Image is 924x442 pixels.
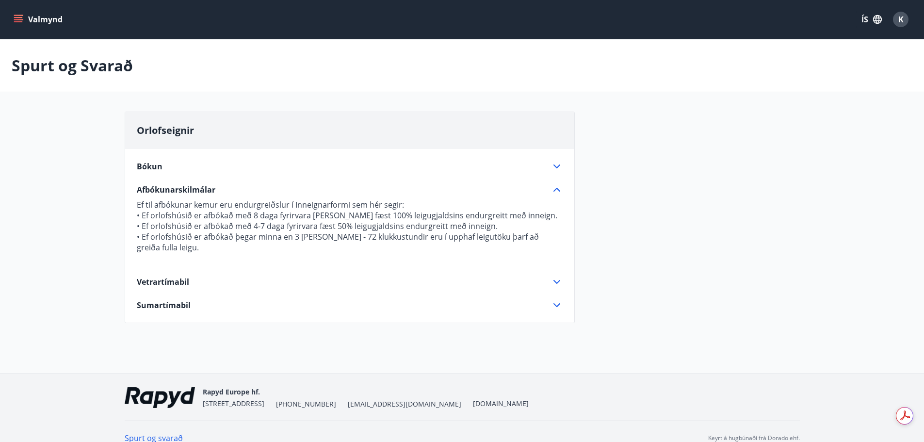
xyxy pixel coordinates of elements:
[137,299,563,311] div: Sumartímabil
[137,231,563,253] p: • Ef orlofshúsið er afbókað þegar minna en 3 [PERSON_NAME] - 72 klukkustundir eru í upphaf leigut...
[348,399,461,409] span: [EMAIL_ADDRESS][DOMAIN_NAME]
[137,161,162,172] span: Bókun
[276,399,336,409] span: [PHONE_NUMBER]
[856,11,887,28] button: ÍS
[889,8,912,31] button: K
[12,11,66,28] button: menu
[203,399,264,408] span: [STREET_ADDRESS]
[203,387,260,396] span: Rapyd Europe hf.
[137,277,189,287] span: Vetrartímabil
[137,124,194,137] span: Orlofseignir
[12,55,133,76] p: Spurt og Svarað
[137,184,215,195] span: Afbókunarskilmálar
[137,300,191,311] span: Sumartímabil
[137,161,563,172] div: Bókun
[898,14,904,25] span: K
[125,387,195,408] img: ekj9gaOU4bjvQReEWNZ0zEMsCR0tgSDGv48UY51k.png
[137,221,563,231] p: • Ef orlofshúsið er afbókað með 4-7 daga fyrirvara fæst 50% leigugjaldsins endurgreitt með inneign.
[137,276,563,288] div: Vetrartímabil
[137,184,563,196] div: Afbókunarskilmálar
[473,399,529,408] a: [DOMAIN_NAME]
[137,210,563,221] p: • Ef orlofshúsið er afbókað með 8 daga fyrirvara [PERSON_NAME] fæst 100% leigugjaldsins endurgrei...
[137,196,563,264] div: Afbókunarskilmálar
[137,199,563,210] p: Ef til afbókunar kemur eru endurgreiðslur í Inneignarformi sem hér segir:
